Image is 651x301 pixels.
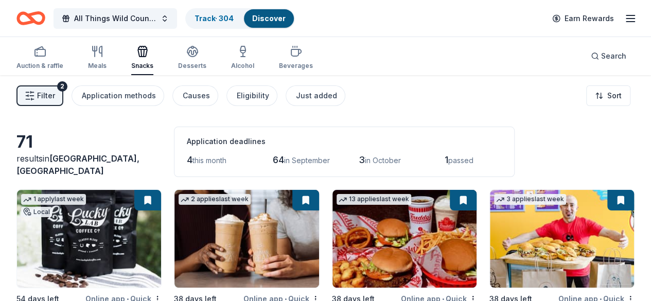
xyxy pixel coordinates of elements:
div: Beverages [279,62,313,70]
button: Snacks [131,41,153,75]
span: Sort [607,90,622,102]
button: Meals [88,41,107,75]
button: Eligibility [226,85,277,106]
button: Desserts [178,41,206,75]
img: Image for Ike's Sandwiches [490,190,634,288]
span: in October [365,156,401,165]
button: Causes [172,85,218,106]
a: Track· 304 [195,14,234,23]
span: 64 [273,154,284,165]
button: Sort [586,85,630,106]
div: results [16,152,162,177]
div: Eligibility [237,90,269,102]
button: Track· 304Discover [185,8,295,29]
div: 71 [16,132,162,152]
button: Application methods [72,85,164,106]
div: Application methods [82,90,156,102]
div: 13 applies last week [337,194,411,205]
span: this month [192,156,226,165]
div: 2 [57,81,67,92]
span: [GEOGRAPHIC_DATA], [GEOGRAPHIC_DATA] [16,153,139,176]
button: Auction & raffle [16,41,63,75]
div: Desserts [178,62,206,70]
div: Causes [183,90,210,102]
img: Image for Freddy's Frozen Custard & Steakburgers [332,190,477,288]
span: in [16,153,139,176]
div: Auction & raffle [16,62,63,70]
button: Just added [286,85,345,106]
div: Just added [296,90,337,102]
button: Search [583,46,635,66]
div: Snacks [131,62,153,70]
div: 3 applies last week [494,194,566,205]
a: Home [16,6,45,30]
span: 3 [359,154,365,165]
div: Application deadlines [187,135,502,148]
span: Search [601,50,626,62]
div: 1 apply last week [21,194,86,205]
span: Filter [37,90,55,102]
div: Meals [88,62,107,70]
button: Beverages [279,41,313,75]
div: Local [21,207,52,217]
button: Alcohol [231,41,254,75]
div: 2 applies last week [179,194,251,205]
div: Alcohol [231,62,254,70]
span: All Things Wild Country Brunch [74,12,156,25]
img: Image for The Human Bean [174,190,319,288]
span: 4 [187,154,192,165]
a: Earn Rewards [546,9,620,28]
span: passed [448,156,473,165]
span: in September [284,156,330,165]
a: Discover [252,14,286,23]
span: 1 [445,154,448,165]
img: Image for Lucky Lab Coffee Co. [17,190,161,288]
button: Filter2 [16,85,63,106]
button: All Things Wild Country Brunch [54,8,177,29]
